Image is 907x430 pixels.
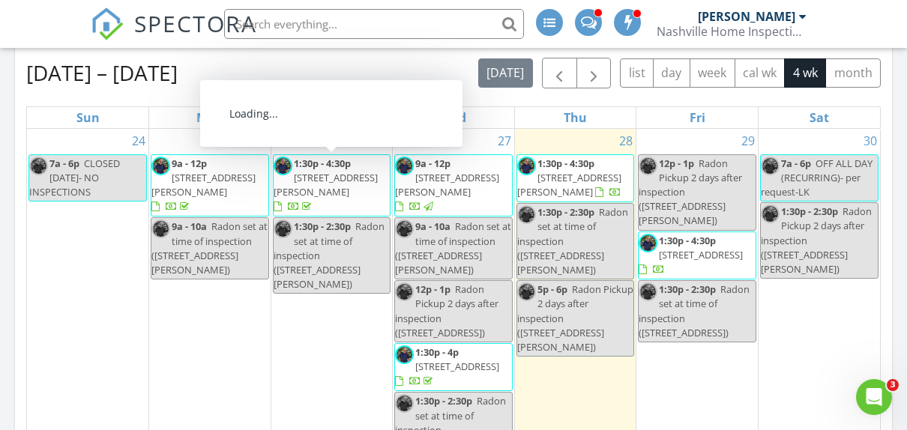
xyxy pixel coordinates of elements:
span: 9a - 10a [172,219,207,233]
img: img_2065.jpeg [274,219,292,238]
img: img_2065.jpeg [395,394,414,413]
span: [STREET_ADDRESS] [415,360,499,373]
span: 1:30p - 4:30p [659,234,716,247]
h2: [DATE] – [DATE] [26,58,178,88]
span: SPECTORA [134,7,257,39]
span: Radon Pickup 2 days after inspection ([STREET_ADDRESS][PERSON_NAME]) [639,157,742,228]
a: 9a - 12p [STREET_ADDRESS][PERSON_NAME] [151,157,256,214]
span: 1:30p - 4p [415,345,459,359]
span: 5p - 6p [537,282,567,296]
button: list [620,58,654,88]
a: 9a - 12p [STREET_ADDRESS][PERSON_NAME] [151,154,269,217]
span: Radon Pickup 2 days after inspection ([STREET_ADDRESS][PERSON_NAME]) [761,205,872,276]
span: Radon set at time of inspection ([STREET_ADDRESS][PERSON_NAME]) [151,219,268,276]
span: 1:30p - 2:30p [781,205,838,218]
a: 9a - 12p [STREET_ADDRESS][PERSON_NAME] [395,157,499,214]
img: img_2065.jpeg [395,219,414,238]
span: 1:30p - 2:30p [294,219,351,233]
span: Radon set at time of inspection ([STREET_ADDRESS]) [639,282,750,339]
span: 9a - 12p [172,157,207,170]
a: Go to August 30, 2025 [861,129,880,153]
a: Go to August 29, 2025 [738,129,758,153]
img: img_2065.jpeg [517,282,536,301]
span: 1:30p - 2:30p [415,394,472,408]
button: week [690,58,735,88]
span: 9a - 12p [415,157,451,170]
a: 1:30p - 4p [STREET_ADDRESS] [394,343,513,392]
a: Go to August 27, 2025 [495,129,514,153]
img: img_2065.jpeg [761,205,780,223]
a: Go to August 25, 2025 [251,129,271,153]
img: img_2065.jpeg [395,282,414,301]
span: Radon Pickup 2 days after inspection ([STREET_ADDRESS]) [395,282,498,339]
span: [STREET_ADDRESS][PERSON_NAME] [151,171,256,199]
div: [PERSON_NAME] [698,9,795,24]
a: Thursday [561,107,590,128]
a: Monday [193,107,226,128]
span: [STREET_ADDRESS] [659,248,743,261]
span: [STREET_ADDRESS][PERSON_NAME] [274,171,378,199]
button: 4 wk [784,58,826,88]
span: [STREET_ADDRESS][PERSON_NAME] [395,171,499,199]
button: Next [576,58,612,88]
img: img_2065.jpeg [639,282,657,301]
span: 1:30p - 2:30p [537,205,594,219]
img: img_2065.jpeg [151,157,170,175]
button: month [825,58,881,88]
span: 12p - 1p [659,157,694,170]
img: img_2065.jpeg [274,157,292,175]
span: CLOSED [DATE]- NO INSPECTIONS [29,157,120,199]
a: Go to August 24, 2025 [129,129,148,153]
a: Tuesday [318,107,346,128]
img: img_2065.jpeg [517,157,536,175]
span: OFF ALL DAY (RECURRING)- per request-LK [761,157,873,199]
span: Radon set at time of inspection ([STREET_ADDRESS][PERSON_NAME]) [395,219,511,276]
span: 1:30p - 2:30p [659,282,716,296]
iframe: Intercom live chat [856,379,892,415]
span: 7a - 6p [781,157,811,170]
a: 1:30p - 4:30p [STREET_ADDRESS] [639,234,743,276]
a: Go to August 28, 2025 [616,129,636,153]
img: img_2065.jpeg [151,219,170,238]
div: Nashville Home Inspection [657,24,807,39]
span: Radon Pickup 2 days after inspection ([STREET_ADDRESS][PERSON_NAME]) [517,282,633,354]
button: [DATE] [478,58,533,88]
img: img_2065.jpeg [517,205,536,224]
span: 12p - 1p [415,282,451,296]
span: 7a - 6p [49,157,79,170]
a: 9a - 12p [STREET_ADDRESS][PERSON_NAME] [394,154,513,217]
a: Go to August 26, 2025 [373,129,392,153]
span: 1:30p - 4:30p [294,157,351,170]
a: 1:30p - 4:30p [STREET_ADDRESS] [638,231,756,280]
span: 3 [887,379,899,391]
img: img_2065.jpeg [761,157,780,175]
span: Radon set at time of inspection ([STREET_ADDRESS][PERSON_NAME]) [274,219,385,291]
span: Radon set at time of inspection ([STREET_ADDRESS][PERSON_NAME]) [517,205,628,276]
a: Wednesday [438,107,469,128]
a: 1:30p - 4:30p [STREET_ADDRESS][PERSON_NAME] [273,154,391,217]
button: Previous [542,58,577,88]
span: [STREET_ADDRESS][PERSON_NAME] [517,171,621,199]
a: SPECTORA [91,20,257,52]
button: cal wk [735,58,786,88]
a: Saturday [807,107,832,128]
a: 1:30p - 4:30p [STREET_ADDRESS][PERSON_NAME] [516,154,635,203]
a: 1:30p - 4:30p [STREET_ADDRESS][PERSON_NAME] [274,157,378,214]
a: Sunday [73,107,103,128]
img: img_2065.jpeg [29,157,48,175]
img: The Best Home Inspection Software - Spectora [91,7,124,40]
a: 1:30p - 4:30p [STREET_ADDRESS][PERSON_NAME] [517,157,621,199]
img: img_2065.jpeg [395,345,414,364]
a: 1:30p - 4p [STREET_ADDRESS] [395,345,499,387]
span: 9a - 10a [415,219,451,233]
img: img_2065.jpeg [639,234,657,252]
span: 1:30p - 4:30p [537,157,594,170]
a: Friday [687,107,708,128]
img: img_2065.jpeg [395,157,414,175]
input: Search everything... [224,9,524,39]
button: day [653,58,690,88]
img: img_2065.jpeg [639,157,657,175]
